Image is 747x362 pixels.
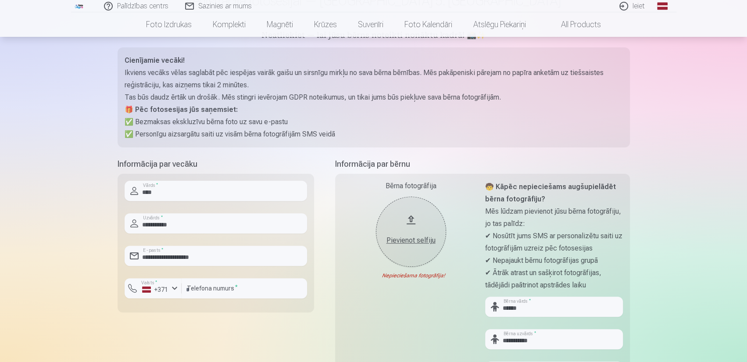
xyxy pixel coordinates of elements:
[136,12,202,37] a: Foto izdrukas
[385,235,437,246] div: Pievienot selfiju
[202,12,256,37] a: Komplekti
[142,285,168,294] div: +371
[125,116,623,128] p: ✅ Bezmaksas ekskluzīvu bērna foto uz savu e-pastu
[394,12,463,37] a: Foto kalendāri
[347,12,394,37] a: Suvenīri
[376,197,446,267] button: Pievienot selfiju
[463,12,536,37] a: Atslēgu piekariņi
[304,12,347,37] a: Krūzes
[536,12,611,37] a: All products
[485,205,623,230] p: Mēs lūdzam pievienot jūsu bērna fotogrāfiju, jo tas palīdz:
[139,280,160,286] label: Valsts
[125,91,623,104] p: Tas būs daudz ērtāk un drošāk. Mēs stingri ievērojam GDPR noteikumus, un tikai jums būs piekļuve ...
[342,181,480,191] div: Bērna fotogrāfija
[118,158,314,170] h5: Informācija par vecāku
[125,105,238,114] strong: 🎁 Pēc fotosesijas jūs saņemsiet:
[485,254,623,267] p: ✔ Nepajaukt bērnu fotogrāfijas grupā
[485,230,623,254] p: ✔ Nosūtīt jums SMS ar personalizētu saiti uz fotogrāfijām uzreiz pēc fotosesijas
[125,67,623,91] p: Ikviens vecāks vēlas saglabāt pēc iespējas vairāk gaišu un sirsnīgu mirkļu no sava bērna bērnības...
[485,183,616,203] strong: 🧒 Kāpēc nepieciešams augšupielādēt bērna fotogrāfiju?
[125,128,623,140] p: ✅ Personīgu aizsargātu saiti uz visām bērna fotogrāfijām SMS veidā
[335,158,630,170] h5: Informācija par bērnu
[125,56,185,65] strong: Cienījamie vecāki!
[256,12,304,37] a: Magnēti
[75,4,84,9] img: /fa1
[342,272,480,279] div: Nepieciešama fotogrāfija!
[485,267,623,291] p: ✔ Ātrāk atrast un sašķirot fotogrāfijas, tādējādi paātrinot apstrādes laiku
[125,278,182,298] button: Valsts*+371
